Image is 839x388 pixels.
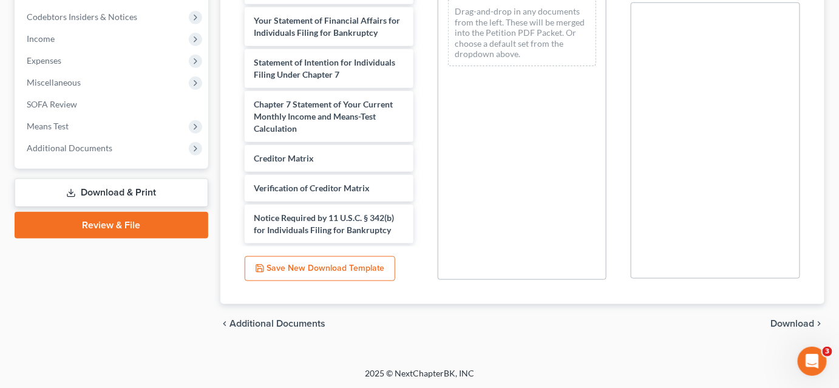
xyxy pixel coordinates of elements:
[27,55,61,66] span: Expenses
[27,121,69,131] span: Means Test
[220,319,230,328] i: chevron_left
[771,319,815,328] span: Download
[15,179,208,207] a: Download & Print
[27,33,55,44] span: Income
[27,143,112,153] span: Additional Documents
[254,15,401,38] span: Your Statement of Financial Affairs for Individuals Filing for Bankruptcy
[27,12,137,22] span: Codebtors Insiders & Notices
[220,319,326,328] a: chevron_left Additional Documents
[245,256,395,282] button: Save New Download Template
[17,94,208,115] a: SOFA Review
[254,99,393,134] span: Chapter 7 Statement of Your Current Monthly Income and Means-Test Calculation
[254,153,314,163] span: Creditor Matrix
[798,347,827,376] iframe: Intercom live chat
[27,77,81,87] span: Miscellaneous
[815,319,824,328] i: chevron_right
[254,57,396,80] span: Statement of Intention for Individuals Filing Under Chapter 7
[230,319,326,328] span: Additional Documents
[254,213,395,235] span: Notice Required by 11 U.S.C. § 342(b) for Individuals Filing for Bankruptcy
[771,319,824,328] button: Download chevron_right
[823,347,832,356] span: 3
[27,99,77,109] span: SOFA Review
[15,212,208,239] a: Review & File
[254,183,370,193] span: Verification of Creditor Matrix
